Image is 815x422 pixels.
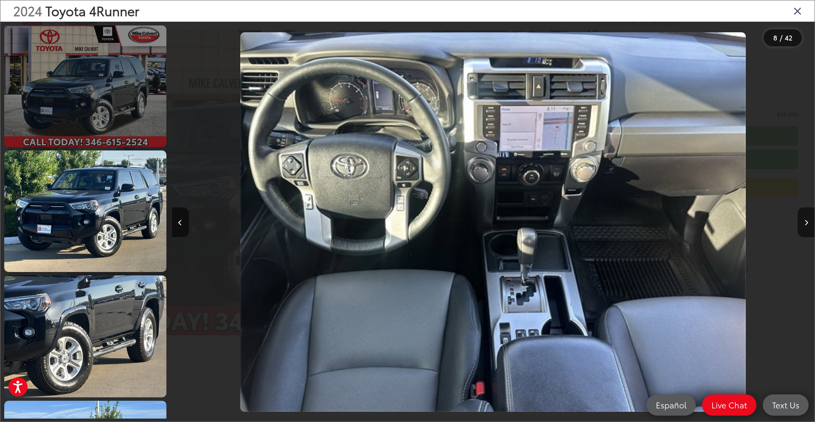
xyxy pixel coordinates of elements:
[779,35,783,41] span: /
[798,207,815,237] button: Next image
[707,399,751,410] span: Live Chat
[646,394,696,416] a: Español
[793,5,802,16] i: Close gallery
[171,32,814,412] div: 2024 Toyota 4Runner SR5 Premium 7
[13,1,42,20] span: 2024
[3,149,168,273] img: 2024 Toyota 4Runner SR5 Premium
[172,207,189,237] button: Previous image
[785,33,793,42] span: 42
[3,275,168,398] img: 2024 Toyota 4Runner SR5 Premium
[768,399,804,410] span: Text Us
[45,1,139,20] span: Toyota 4Runner
[702,394,756,416] a: Live Chat
[763,394,809,416] a: Text Us
[773,33,777,42] span: 8
[240,32,746,412] img: 2024 Toyota 4Runner SR5 Premium
[652,399,691,410] span: Español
